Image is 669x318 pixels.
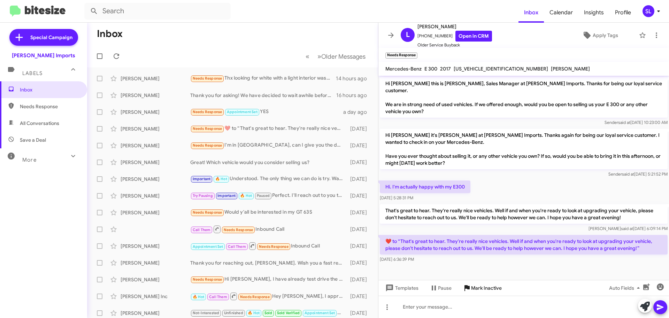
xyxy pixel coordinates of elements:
[264,311,272,315] span: Sold
[20,120,59,127] span: All Conversations
[618,120,630,125] span: said at
[564,29,636,42] button: Apply Tags
[589,226,668,231] span: [PERSON_NAME] [DATE] 6:09:14 PM
[193,244,223,249] span: Appointment Set
[190,192,347,200] div: Perfect. I'll reach out to you then. Have a great trip! We'll talk soon.
[347,192,372,199] div: [DATE]
[347,293,372,300] div: [DATE]
[313,49,370,64] button: Next
[190,92,336,99] div: Thank you for asking! We have decided to wait awhile before we get a new vehicle.
[190,141,347,149] div: I'm in [GEOGRAPHIC_DATA], can I give you the details and you can give me approximate How much?
[22,157,37,163] span: More
[121,159,190,166] div: [PERSON_NAME]
[190,225,347,234] div: Inbound Call
[193,311,220,315] span: Not-Interested
[190,259,347,266] div: Thank you for reaching out, [PERSON_NAME]. Wish you a fast recovery and we will talk soon.
[224,228,253,232] span: Needs Response
[347,276,372,283] div: [DATE]
[347,259,372,266] div: [DATE]
[454,66,548,72] span: [US_VEHICLE_IDENTIFICATION_NUMBER]
[121,243,190,250] div: [PERSON_NAME]
[121,310,190,317] div: [PERSON_NAME]
[347,125,372,132] div: [DATE]
[193,177,211,181] span: Important
[240,193,252,198] span: 🔥 Hot
[336,75,372,82] div: 14 hours ago
[347,142,372,149] div: [DATE]
[257,193,270,198] span: Paused
[20,136,46,143] span: Save a Deal
[347,226,372,233] div: [DATE]
[406,29,410,40] span: L
[190,159,347,166] div: Great! Which vehicle would you consider selling us?
[347,243,372,250] div: [DATE]
[190,242,347,250] div: Inbound Call
[317,52,321,61] span: »
[385,66,422,72] span: Mercedes-Benz
[12,52,75,59] div: [PERSON_NAME] Imports
[301,49,314,64] button: Previous
[84,3,231,20] input: Search
[209,295,227,299] span: Call Them
[578,2,609,23] a: Insights
[121,142,190,149] div: [PERSON_NAME]
[190,292,347,301] div: Hey [PERSON_NAME], I appreciate your time and follow up but at $21,000. I am going to pass.
[190,208,347,216] div: Would y'all be interested in my GT 63S
[424,282,457,294] button: Pause
[277,311,300,315] span: Sold Verified
[227,110,257,114] span: Appointment Set
[417,42,492,49] span: Older Service Buyback
[603,282,648,294] button: Auto Fields
[438,282,452,294] span: Pause
[380,77,668,118] p: Hi [PERSON_NAME] this is [PERSON_NAME], Sales Manager at [PERSON_NAME] Imports. Thanks for being ...
[378,282,424,294] button: Templates
[121,75,190,82] div: [PERSON_NAME]
[240,295,270,299] span: Needs Response
[455,31,492,42] a: Open in CRM
[248,311,260,315] span: 🔥 Hot
[621,226,633,231] span: said at
[190,125,347,133] div: ​❤️​ to “ That's great to hear. They're really nice vehicles. Well if and when you're ready to lo...
[121,192,190,199] div: [PERSON_NAME]
[457,282,507,294] button: Mark Inactive
[593,29,618,42] span: Apply Tags
[609,282,643,294] span: Auto Fields
[605,120,668,125] span: Sender [DATE] 10:23:00 AM
[193,277,222,282] span: Needs Response
[193,126,222,131] span: Needs Response
[224,311,243,315] span: Unfinished
[97,28,123,39] h1: Inbox
[306,52,309,61] span: «
[20,103,79,110] span: Needs Response
[121,125,190,132] div: [PERSON_NAME]
[121,276,190,283] div: [PERSON_NAME]
[190,175,347,183] div: Understood. The only thing we can do is try. Was there any particular vehicle you had in mind to ...
[380,204,668,224] p: That's great to hear. They're really nice vehicles. Well if and when you're ready to look at upgr...
[347,159,372,166] div: [DATE]
[643,5,654,17] div: SL
[193,295,205,299] span: 🔥 Hot
[215,177,227,181] span: 🔥 Hot
[608,171,668,177] span: Sender [DATE] 5:21:52 PM
[380,257,414,262] span: [DATE] 6:36:39 PM
[417,22,492,31] span: [PERSON_NAME]
[343,109,372,116] div: a day ago
[544,2,578,23] a: Calendar
[193,76,222,81] span: Needs Response
[121,259,190,266] div: [PERSON_NAME]
[259,244,289,249] span: Needs Response
[609,2,637,23] a: Profile
[518,2,544,23] a: Inbox
[121,92,190,99] div: [PERSON_NAME]
[336,92,372,99] div: 16 hours ago
[121,109,190,116] div: [PERSON_NAME]
[190,108,343,116] div: YES
[30,34,72,41] span: Special Campaign
[417,31,492,42] span: [PHONE_NUMBER]
[193,210,222,215] span: Needs Response
[384,282,418,294] span: Templates
[380,195,413,200] span: [DATE] 5:28:31 PM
